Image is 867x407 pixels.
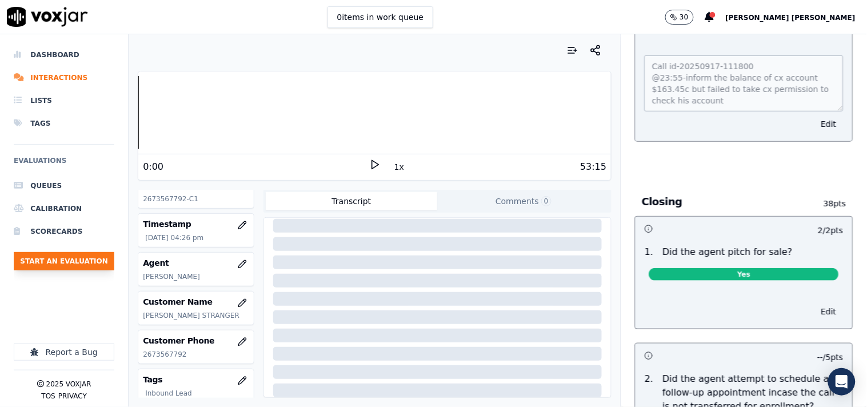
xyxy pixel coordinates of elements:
[663,245,793,259] p: Did the agent pitch for sale?
[143,335,249,346] h3: Customer Phone
[665,10,705,25] button: 30
[266,192,438,210] button: Transcript
[14,174,114,197] a: Queues
[143,257,249,269] h3: Agent
[143,160,163,174] div: 0:00
[143,272,249,281] p: [PERSON_NAME]
[143,374,249,385] h3: Tags
[14,66,114,89] a: Interactions
[437,192,609,210] button: Comments
[812,198,846,209] p: 38 pts
[14,344,114,361] button: Report a Bug
[327,6,434,28] button: 0items in work queue
[818,225,844,236] p: 2 / 2 pts
[14,43,114,66] a: Dashboard
[14,112,114,135] a: Tags
[680,13,688,22] p: 30
[726,14,856,22] span: [PERSON_NAME] [PERSON_NAME]
[828,368,856,396] div: Open Intercom Messenger
[143,194,249,203] p: 2673567792-C1
[143,218,249,230] h3: Timestamp
[143,296,249,308] h3: Customer Name
[726,10,867,24] button: [PERSON_NAME] [PERSON_NAME]
[665,10,693,25] button: 30
[14,89,114,112] a: Lists
[14,197,114,220] a: Calibration
[58,392,87,401] button: Privacy
[145,233,249,242] p: [DATE] 04:26 pm
[541,196,552,206] span: 0
[392,159,406,175] button: 1x
[642,194,812,209] h3: Closing
[14,154,114,174] h6: Evaluations
[640,245,658,259] p: 1 .
[14,220,114,243] a: Scorecards
[818,352,844,363] p: -- / 5 pts
[46,380,91,389] p: 2025 Voxjar
[7,7,88,27] img: voxjar logo
[814,116,844,132] button: Edit
[580,160,606,174] div: 53:15
[14,252,114,270] button: Start an Evaluation
[145,389,249,398] p: Inbound Lead
[649,268,839,281] span: Yes
[41,392,55,401] button: TOS
[143,350,249,359] p: 2673567792
[143,311,249,320] p: [PERSON_NAME] STRANGER
[814,304,844,320] button: Edit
